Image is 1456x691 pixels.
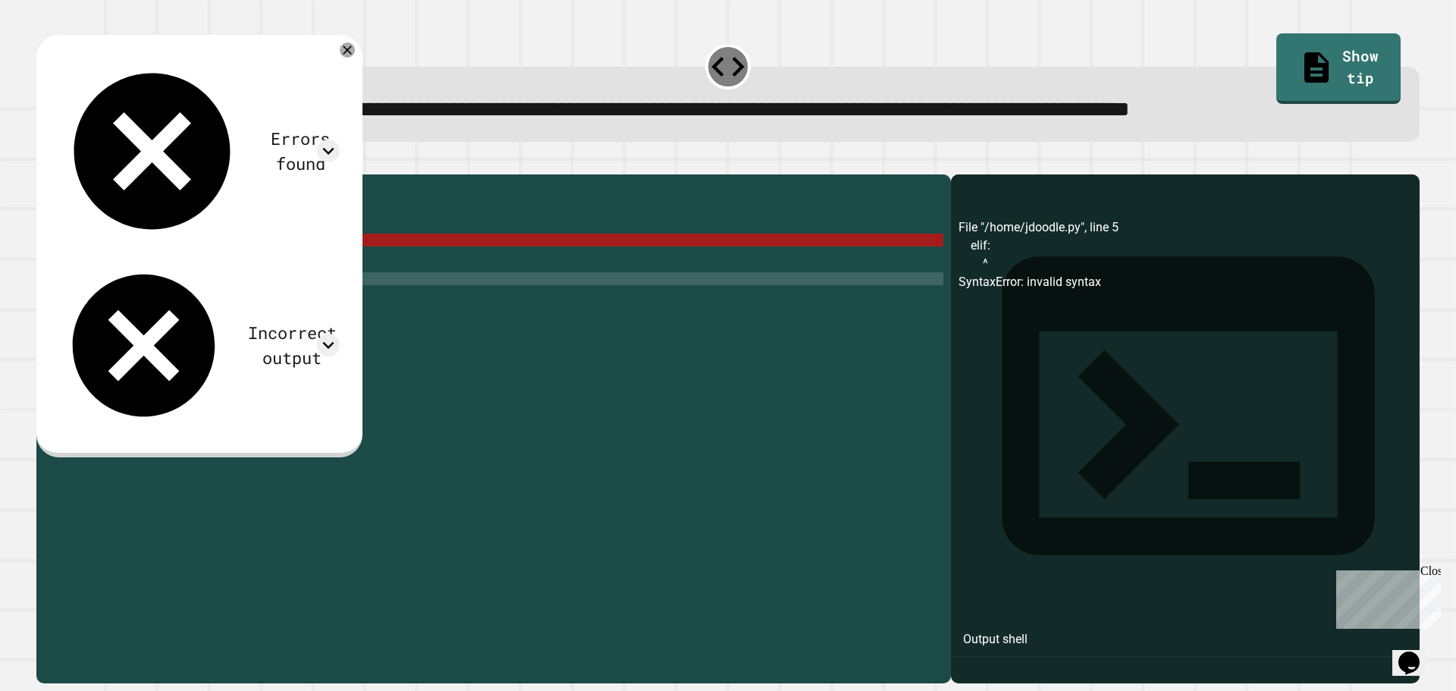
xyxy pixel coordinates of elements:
div: Chat with us now!Close [6,6,105,96]
div: Incorrect output [244,320,340,370]
a: Show tip [1276,33,1400,103]
div: Errors found [261,126,340,176]
div: File "/home/jdoodle.py", line 5 elif: ^ SyntaxError: invalid syntax [959,218,1412,683]
iframe: chat widget [1330,564,1441,629]
iframe: chat widget [1392,630,1441,676]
